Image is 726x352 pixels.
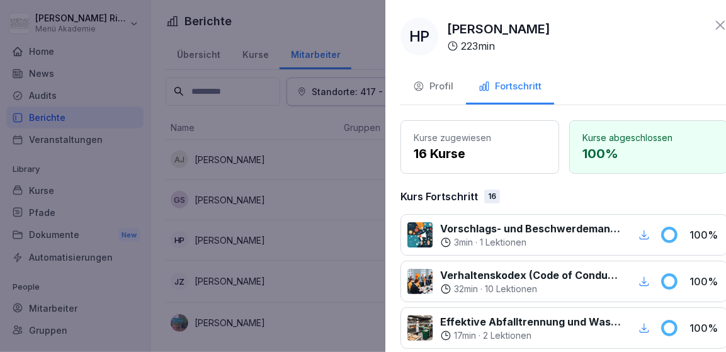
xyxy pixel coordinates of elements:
p: 100 % [689,274,721,289]
p: Verhaltenskodex (Code of Conduct) Menü 2000 [440,268,621,283]
p: 1 Lektionen [480,236,526,249]
button: Fortschritt [466,71,554,105]
div: Fortschritt [479,79,542,94]
p: 2 Lektionen [483,329,531,342]
div: · [440,329,621,342]
p: 3 min [454,236,473,249]
p: Kurse zugewiesen [414,131,546,144]
p: 100 % [689,321,721,336]
div: · [440,283,621,295]
div: Profil [413,79,453,94]
p: 223 min [461,38,495,54]
p: Kurs Fortschritt [400,189,478,204]
p: 100 % [689,227,721,242]
p: 100 % [582,144,715,163]
p: Effektive Abfalltrennung und Wastemanagement im Catering [440,314,621,329]
div: 16 [484,190,500,203]
p: Vorschlags- und Beschwerdemanagement bei Menü 2000 [440,221,621,236]
button: Profil [400,71,466,105]
p: 32 min [454,283,478,295]
div: · [440,236,621,249]
p: 16 Kurse [414,144,546,163]
p: 10 Lektionen [485,283,537,295]
p: 17 min [454,329,476,342]
div: HP [400,18,438,55]
p: Kurse abgeschlossen [582,131,715,144]
p: [PERSON_NAME] [447,20,550,38]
